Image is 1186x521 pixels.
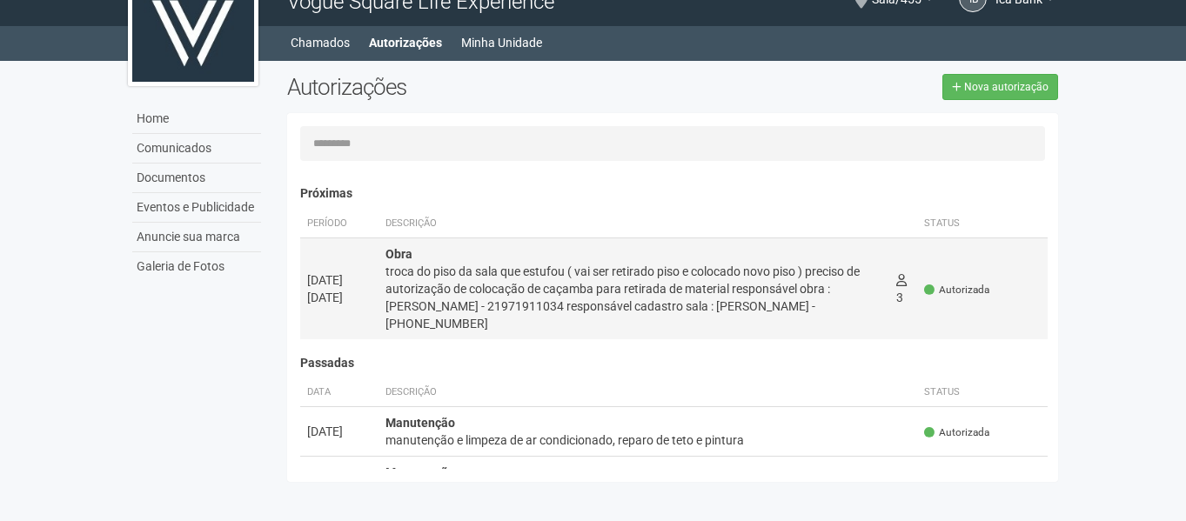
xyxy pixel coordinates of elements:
span: 3 [896,273,907,304]
h4: Passadas [300,357,1049,370]
div: [DATE] [307,271,372,289]
a: Home [132,104,261,134]
th: Status [917,378,1048,407]
th: Data [300,378,379,407]
th: Período [300,210,379,238]
div: [DATE] [307,289,372,306]
th: Descrição [379,210,889,238]
span: Nova autorização [964,81,1049,93]
h4: Próximas [300,187,1049,200]
a: Galeria de Fotos [132,252,261,281]
a: Nova autorização [942,74,1058,100]
a: Documentos [132,164,261,193]
a: Comunicados [132,134,261,164]
span: Autorizada [924,425,989,440]
strong: Obra [385,247,412,261]
a: Anuncie sua marca [132,223,261,252]
div: troca do piso da sala que estufou ( vai ser retirado piso e colocado novo piso ) preciso de autor... [385,263,882,332]
th: Descrição [379,378,918,407]
strong: Manutenção [385,416,455,430]
h2: Autorizações [287,74,660,100]
a: Chamados [291,30,350,55]
a: Autorizações [369,30,442,55]
a: Eventos e Publicidade [132,193,261,223]
a: Minha Unidade [461,30,542,55]
span: Autorizada [924,283,989,297]
div: manutenção e limpeza de ar condicionado, reparo de teto e pintura [385,431,911,449]
strong: Manutenção [385,465,455,479]
div: [DATE] [307,423,372,440]
th: Status [917,210,1048,238]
